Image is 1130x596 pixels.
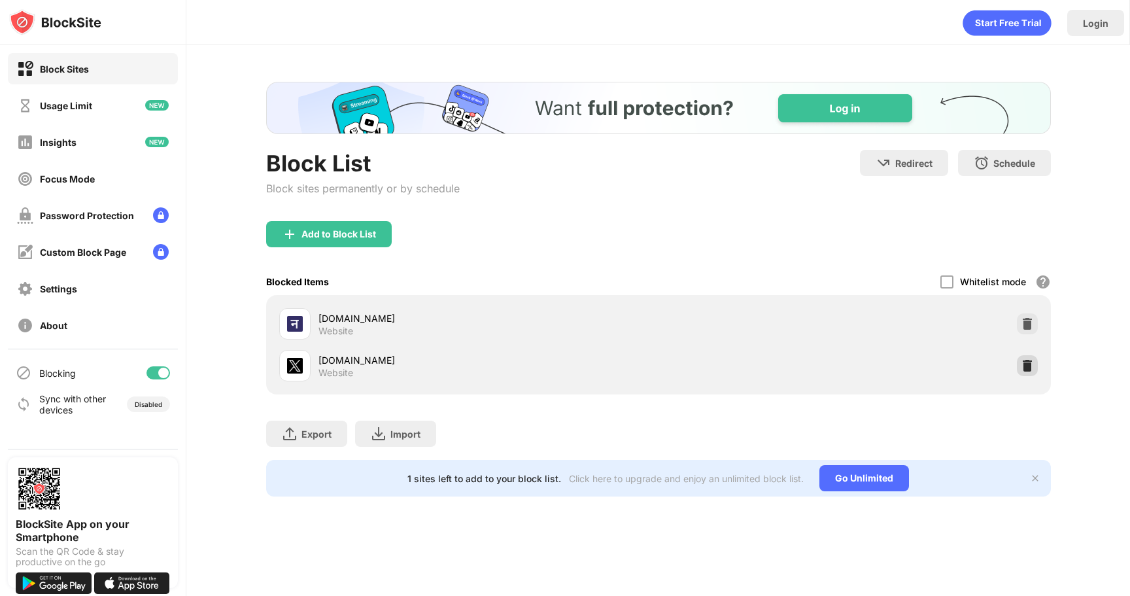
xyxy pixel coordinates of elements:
div: Block Sites [40,63,89,75]
img: lock-menu.svg [153,207,169,223]
div: Focus Mode [40,173,95,184]
img: get-it-on-google-play.svg [16,572,92,594]
div: Usage Limit [40,100,92,111]
div: Whitelist mode [960,276,1026,287]
div: 1 sites left to add to your block list. [407,473,561,484]
div: [DOMAIN_NAME] [318,311,659,325]
div: Password Protection [40,210,134,221]
img: options-page-qr-code.png [16,465,63,512]
div: About [40,320,67,331]
img: customize-block-page-off.svg [17,244,33,260]
div: Blocking [39,368,76,379]
img: about-off.svg [17,317,33,334]
div: Scan the QR Code & stay productive on the go [16,546,170,567]
div: Export [301,429,332,440]
img: blocking-icon.svg [16,365,31,381]
div: Redirect [895,158,933,169]
img: favicons [287,358,303,374]
img: download-on-the-app-store.svg [94,572,170,594]
img: x-button.svg [1030,473,1040,483]
div: Custom Block Page [40,247,126,258]
div: Disabled [135,400,162,408]
div: Block sites permanently or by schedule [266,182,460,195]
img: new-icon.svg [145,137,169,147]
div: animation [963,10,1052,36]
img: sync-icon.svg [16,396,31,412]
div: Website [318,367,353,379]
img: new-icon.svg [145,100,169,111]
img: favicons [287,316,303,332]
div: Block List [266,150,460,177]
div: Login [1083,18,1108,29]
div: Blocked Items [266,276,329,287]
img: lock-menu.svg [153,244,169,260]
div: Go Unlimited [819,465,909,491]
img: insights-off.svg [17,134,33,150]
div: Import [390,429,420,440]
div: Sync with other devices [39,393,107,415]
img: focus-off.svg [17,171,33,187]
div: Click here to upgrade and enjoy an unlimited block list. [569,473,804,484]
img: password-protection-off.svg [17,207,33,224]
div: Settings [40,283,77,294]
iframe: Banner [266,82,1051,134]
div: Website [318,325,353,337]
img: time-usage-off.svg [17,97,33,114]
img: logo-blocksite.svg [9,9,101,35]
div: [DOMAIN_NAME] [318,353,659,367]
img: block-on.svg [17,61,33,77]
div: Add to Block List [301,229,376,239]
div: Insights [40,137,77,148]
img: settings-off.svg [17,281,33,297]
div: BlockSite App on your Smartphone [16,517,170,544]
div: Schedule [993,158,1035,169]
